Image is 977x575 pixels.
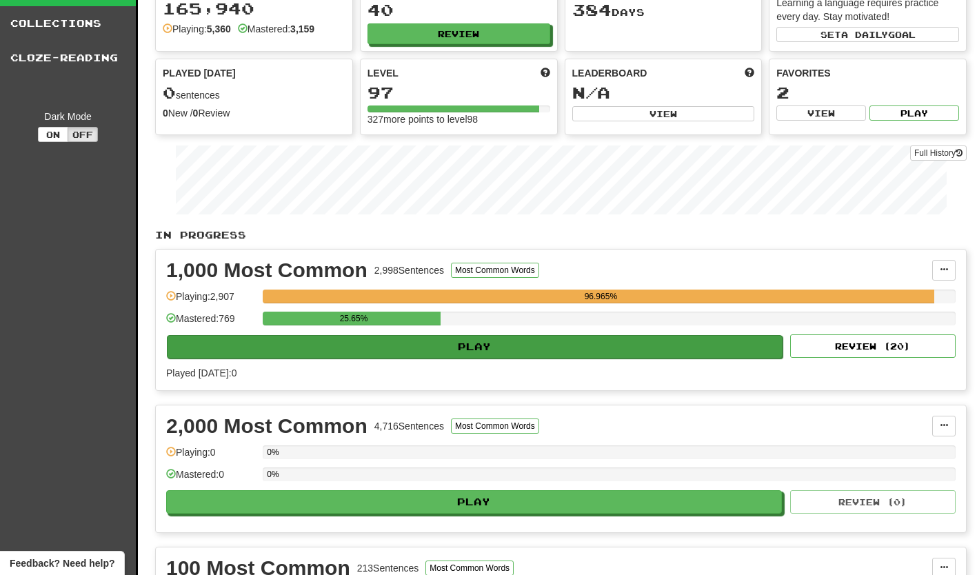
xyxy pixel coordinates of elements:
span: Played [DATE]: 0 [166,367,236,379]
button: Review (20) [790,334,956,358]
button: On [38,127,68,142]
button: Play [166,490,782,514]
div: 25.65% [267,312,441,325]
button: Off [68,127,98,142]
div: Playing: 0 [166,445,256,468]
span: a daily [841,30,888,39]
button: Review (0) [790,490,956,514]
div: Dark Mode [10,110,125,123]
span: Score more points to level up [541,66,550,80]
div: 96.965% [267,290,934,303]
span: 0 [163,83,176,102]
span: N/A [572,83,610,102]
span: Level [367,66,399,80]
div: New / Review [163,106,345,120]
span: Played [DATE] [163,66,236,80]
div: 4,716 Sentences [374,419,444,433]
strong: 3,159 [290,23,314,34]
div: 213 Sentences [357,561,419,575]
span: Open feedback widget [10,556,114,570]
div: 2,000 Most Common [166,416,367,436]
div: Mastered: 769 [166,312,256,334]
div: sentences [163,84,345,102]
button: Most Common Words [451,418,539,434]
button: Review [367,23,550,44]
div: Day s [572,1,755,19]
div: Favorites [776,66,959,80]
div: 40 [367,1,550,19]
div: Playing: 2,907 [166,290,256,312]
button: View [776,105,866,121]
span: Leaderboard [572,66,647,80]
div: Playing: [163,22,231,36]
button: Most Common Words [451,263,539,278]
strong: 0 [193,108,199,119]
div: 327 more points to level 98 [367,112,550,126]
button: Play [167,335,783,359]
button: Seta dailygoal [776,27,959,42]
span: This week in points, UTC [745,66,754,80]
div: Mastered: 0 [166,467,256,490]
button: Play [869,105,959,121]
p: In Progress [155,228,967,242]
div: 2,998 Sentences [374,263,444,277]
strong: 5,360 [207,23,231,34]
a: Full History [910,145,967,161]
div: 97 [367,84,550,101]
button: View [572,106,755,121]
div: 1,000 Most Common [166,260,367,281]
strong: 0 [163,108,168,119]
div: 2 [776,84,959,101]
div: Mastered: [238,22,314,36]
